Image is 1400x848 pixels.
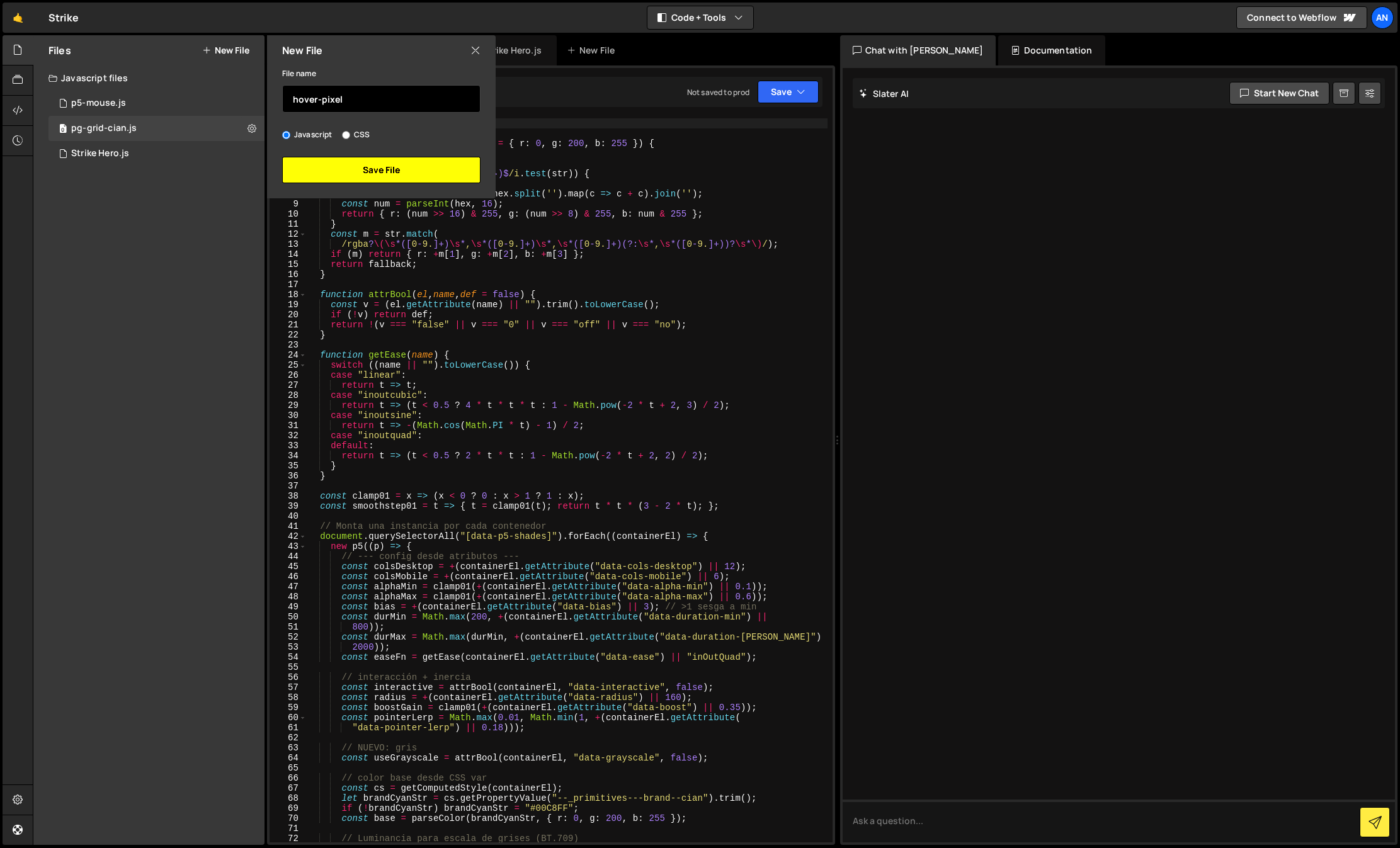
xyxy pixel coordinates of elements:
[270,239,307,249] div: 13
[270,209,307,219] div: 10
[270,592,307,602] div: 48
[270,410,307,421] div: 30
[270,400,307,410] div: 29
[71,148,129,159] div: Strike Hero.js
[270,693,307,703] div: 58
[48,10,79,25] div: Strike
[270,834,307,844] div: 72
[270,370,307,380] div: 26
[342,128,370,141] label: CSS
[270,632,307,642] div: 52
[1236,6,1367,29] a: Connect to Webflow
[687,87,750,98] div: Not saved to prod
[270,310,307,320] div: 20
[270,441,307,451] div: 33
[270,380,307,390] div: 27
[270,350,307,360] div: 24
[840,35,996,65] div: Chat with [PERSON_NAME]
[71,98,126,109] div: p5-mouse.js
[484,44,542,57] div: Strike Hero.js
[270,672,307,682] div: 56
[270,572,307,582] div: 46
[59,125,67,135] span: 0
[270,652,307,662] div: 54
[270,602,307,612] div: 49
[270,511,307,521] div: 40
[270,541,307,551] div: 43
[270,622,307,632] div: 51
[270,662,307,672] div: 55
[270,713,307,723] div: 60
[270,249,307,259] div: 14
[270,753,307,763] div: 64
[270,451,307,461] div: 34
[282,157,481,183] button: Save File
[270,783,307,793] div: 67
[1229,82,1329,105] button: Start new chat
[270,390,307,400] div: 28
[270,823,307,834] div: 71
[270,431,307,441] div: 32
[48,43,71,57] h2: Files
[270,290,307,300] div: 18
[270,531,307,541] div: 42
[270,229,307,239] div: 12
[282,131,290,139] input: Javascript
[270,320,307,330] div: 21
[758,81,819,103] button: Save
[270,219,307,229] div: 11
[270,330,307,340] div: 22
[3,3,33,33] a: 🤙
[270,763,307,773] div: 65
[567,44,620,57] div: New File
[270,491,307,501] div: 38
[270,813,307,823] div: 70
[282,85,481,113] input: Name
[859,88,909,99] h2: Slater AI
[282,43,322,57] h2: New File
[270,421,307,431] div: 31
[270,471,307,481] div: 36
[1371,6,1394,29] a: An
[202,45,249,55] button: New File
[282,128,333,141] label: Javascript
[270,340,307,350] div: 23
[270,773,307,783] div: 66
[998,35,1105,65] div: Documentation
[270,682,307,693] div: 57
[48,116,265,141] div: 11449/47154.js
[270,562,307,572] div: 45
[270,793,307,803] div: 68
[270,501,307,511] div: 39
[270,733,307,743] div: 62
[270,582,307,592] div: 47
[270,199,307,209] div: 9
[282,67,316,80] label: File name
[270,269,307,280] div: 16
[270,521,307,531] div: 41
[48,91,265,116] div: 11449/47153.js
[270,803,307,813] div: 69
[33,65,265,91] div: Javascript files
[647,6,753,29] button: Code + Tools
[270,743,307,753] div: 63
[270,259,307,269] div: 15
[270,300,307,310] div: 19
[270,612,307,622] div: 50
[270,642,307,652] div: 53
[71,123,137,134] div: pg-grid-cian.js
[270,481,307,491] div: 37
[270,723,307,733] div: 61
[270,703,307,713] div: 59
[342,131,350,139] input: CSS
[48,141,265,166] div: 11449/45791.js
[270,280,307,290] div: 17
[270,461,307,471] div: 35
[270,360,307,370] div: 25
[270,551,307,562] div: 44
